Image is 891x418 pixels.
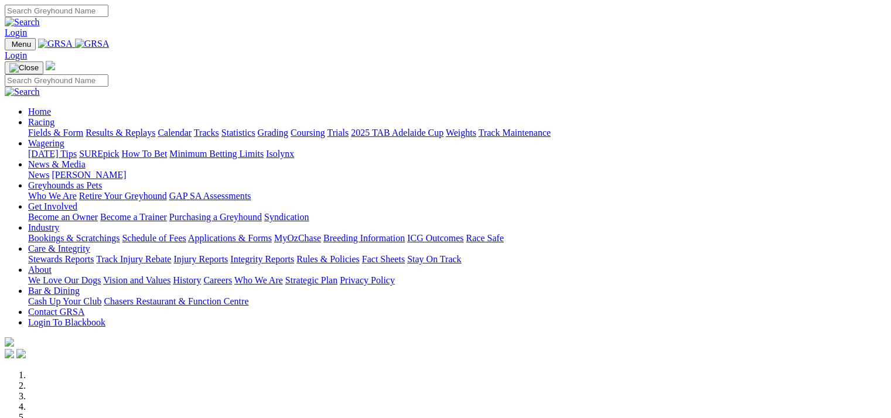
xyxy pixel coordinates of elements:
img: logo-grsa-white.png [5,337,14,347]
a: Cash Up Your Club [28,296,101,306]
div: Get Involved [28,212,886,222]
a: News & Media [28,159,86,169]
a: Greyhounds as Pets [28,180,102,190]
a: Fact Sheets [362,254,405,264]
div: Bar & Dining [28,296,886,307]
a: Vision and Values [103,275,170,285]
a: Schedule of Fees [122,233,186,243]
input: Search [5,5,108,17]
a: [DATE] Tips [28,149,77,159]
a: Bar & Dining [28,286,80,296]
img: facebook.svg [5,349,14,358]
img: Close [9,63,39,73]
a: Privacy Policy [340,275,395,285]
a: About [28,265,52,275]
a: Grading [258,128,288,138]
div: Care & Integrity [28,254,886,265]
img: GRSA [38,39,73,49]
a: Tracks [194,128,219,138]
div: Wagering [28,149,886,159]
a: Strategic Plan [285,275,337,285]
a: Wagering [28,138,64,148]
a: Integrity Reports [230,254,294,264]
div: Greyhounds as Pets [28,191,886,201]
a: Login [5,50,27,60]
a: Trials [327,128,349,138]
img: logo-grsa-white.png [46,61,55,70]
a: Industry [28,222,59,232]
a: Home [28,107,51,117]
div: News & Media [28,170,886,180]
button: Toggle navigation [5,38,36,50]
a: Become an Owner [28,212,98,222]
a: News [28,170,49,180]
a: Coursing [291,128,325,138]
img: Search [5,17,40,28]
a: ICG Outcomes [407,233,463,243]
div: About [28,275,886,286]
a: SUREpick [79,149,119,159]
a: Retire Your Greyhound [79,191,167,201]
a: Become a Trainer [100,212,167,222]
a: Syndication [264,212,309,222]
span: Menu [12,40,31,49]
a: 2025 TAB Adelaide Cup [351,128,443,138]
a: Stay On Track [407,254,461,264]
a: Who We Are [28,191,77,201]
a: Care & Integrity [28,244,90,253]
a: Applications & Forms [188,233,272,243]
a: History [173,275,201,285]
a: Rules & Policies [296,254,360,264]
a: Login To Blackbook [28,317,105,327]
a: Get Involved [28,201,77,211]
a: Racing [28,117,54,127]
a: Isolynx [266,149,294,159]
a: Track Injury Rebate [96,254,171,264]
img: GRSA [75,39,110,49]
a: Careers [203,275,232,285]
a: Results & Replays [86,128,155,138]
a: Chasers Restaurant & Function Centre [104,296,248,306]
a: Minimum Betting Limits [169,149,264,159]
a: Purchasing a Greyhound [169,212,262,222]
img: Search [5,87,40,97]
a: Injury Reports [173,254,228,264]
a: Statistics [221,128,255,138]
div: Industry [28,233,886,244]
a: Weights [446,128,476,138]
img: twitter.svg [16,349,26,358]
a: GAP SA Assessments [169,191,251,201]
a: Bookings & Scratchings [28,233,120,243]
input: Search [5,74,108,87]
a: Calendar [158,128,192,138]
a: MyOzChase [274,233,321,243]
a: Race Safe [466,233,503,243]
a: [PERSON_NAME] [52,170,126,180]
a: Track Maintenance [479,128,551,138]
a: Stewards Reports [28,254,94,264]
a: Breeding Information [323,233,405,243]
button: Toggle navigation [5,61,43,74]
a: How To Bet [122,149,168,159]
a: We Love Our Dogs [28,275,101,285]
div: Racing [28,128,886,138]
a: Contact GRSA [28,307,84,317]
a: Fields & Form [28,128,83,138]
a: Who We Are [234,275,283,285]
a: Login [5,28,27,37]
